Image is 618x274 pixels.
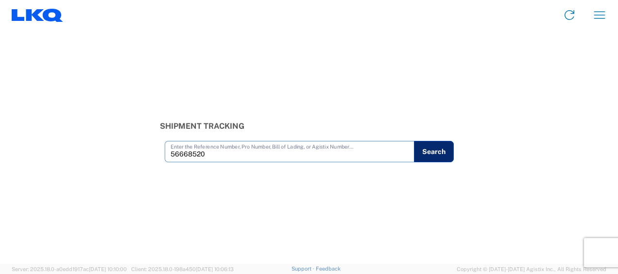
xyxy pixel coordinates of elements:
[196,266,234,272] span: [DATE] 10:06:13
[292,266,316,272] a: Support
[131,266,234,272] span: Client: 2025.18.0-198a450
[89,266,127,272] span: [DATE] 10:10:00
[12,266,127,272] span: Server: 2025.18.0-a0edd1917ac
[457,265,606,274] span: Copyright © [DATE]-[DATE] Agistix Inc., All Rights Reserved
[316,266,341,272] a: Feedback
[160,121,459,131] h3: Shipment Tracking
[414,141,454,162] button: Search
